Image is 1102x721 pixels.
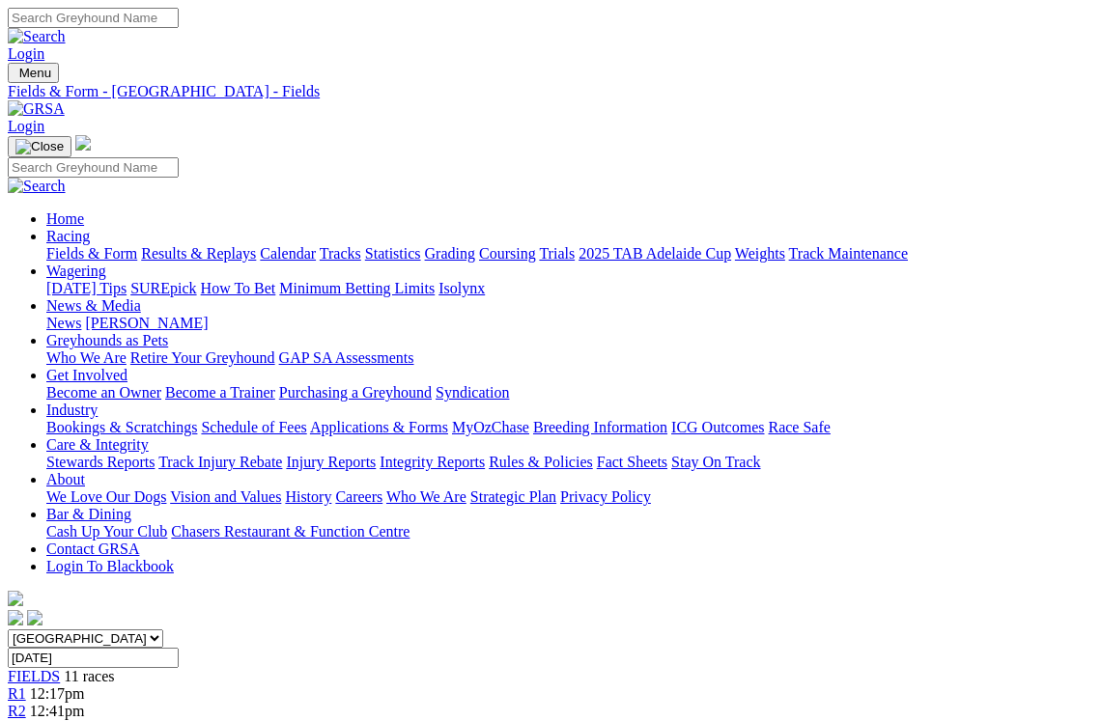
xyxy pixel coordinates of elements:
[8,591,23,606] img: logo-grsa-white.png
[560,488,651,505] a: Privacy Policy
[579,245,731,262] a: 2025 TAB Adelaide Cup
[671,419,764,435] a: ICG Outcomes
[8,703,26,719] a: R2
[46,263,106,279] a: Wagering
[335,488,382,505] a: Careers
[46,280,1094,297] div: Wagering
[8,83,1094,100] a: Fields & Form - [GEOGRAPHIC_DATA] - Fields
[46,436,149,453] a: Care & Integrity
[46,367,127,383] a: Get Involved
[46,488,1094,506] div: About
[279,384,432,401] a: Purchasing a Greyhound
[46,332,168,348] a: Greyhounds as Pets
[201,419,306,435] a: Schedule of Fees
[46,280,127,296] a: [DATE] Tips
[279,349,414,366] a: GAP SA Assessments
[46,454,155,470] a: Stewards Reports
[46,541,139,557] a: Contact GRSA
[479,245,536,262] a: Coursing
[533,419,667,435] a: Breeding Information
[46,506,131,522] a: Bar & Dining
[470,488,556,505] a: Strategic Plan
[64,668,114,684] span: 11 races
[320,245,361,262] a: Tracks
[8,610,23,625] img: facebook.svg
[30,703,85,719] span: 12:41pm
[8,28,66,45] img: Search
[46,523,167,540] a: Cash Up Your Club
[8,118,44,134] a: Login
[46,454,1094,471] div: Care & Integrity
[46,488,166,505] a: We Love Our Dogs
[386,488,466,505] a: Who We Are
[365,245,421,262] a: Statistics
[438,280,485,296] a: Isolynx
[46,384,1094,402] div: Get Involved
[8,648,179,668] input: Select date
[46,349,127,366] a: Who We Are
[158,454,282,470] a: Track Injury Rebate
[8,178,66,195] img: Search
[46,402,98,418] a: Industry
[285,488,331,505] a: History
[46,315,81,331] a: News
[380,454,485,470] a: Integrity Reports
[30,685,85,702] span: 12:17pm
[671,454,760,470] a: Stay On Track
[46,384,161,401] a: Become an Owner
[130,349,275,366] a: Retire Your Greyhound
[46,315,1094,332] div: News & Media
[171,523,410,540] a: Chasers Restaurant & Function Centre
[46,245,1094,263] div: Racing
[46,523,1094,541] div: Bar & Dining
[15,139,64,154] img: Close
[8,136,71,157] button: Toggle navigation
[27,610,42,625] img: twitter.svg
[46,471,85,487] a: About
[425,245,475,262] a: Grading
[165,384,275,401] a: Become a Trainer
[279,280,435,296] a: Minimum Betting Limits
[789,245,908,262] a: Track Maintenance
[8,100,65,118] img: GRSA
[46,558,174,574] a: Login To Blackbook
[768,419,830,435] a: Race Safe
[8,45,44,62] a: Login
[8,685,26,702] a: R1
[436,384,509,401] a: Syndication
[46,245,137,262] a: Fields & Form
[8,157,179,178] input: Search
[130,280,196,296] a: SUREpick
[46,419,197,435] a: Bookings & Scratchings
[8,668,60,684] a: FIELDS
[46,349,1094,367] div: Greyhounds as Pets
[452,419,529,435] a: MyOzChase
[539,245,575,262] a: Trials
[46,210,84,227] a: Home
[735,245,785,262] a: Weights
[19,66,51,80] span: Menu
[201,280,276,296] a: How To Bet
[310,419,448,435] a: Applications & Forms
[46,228,90,244] a: Racing
[597,454,667,470] a: Fact Sheets
[260,245,316,262] a: Calendar
[286,454,376,470] a: Injury Reports
[489,454,593,470] a: Rules & Policies
[170,488,281,505] a: Vision and Values
[75,135,91,151] img: logo-grsa-white.png
[46,297,141,314] a: News & Media
[8,63,59,83] button: Toggle navigation
[46,419,1094,436] div: Industry
[85,315,208,331] a: [PERSON_NAME]
[141,245,256,262] a: Results & Replays
[8,8,179,28] input: Search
